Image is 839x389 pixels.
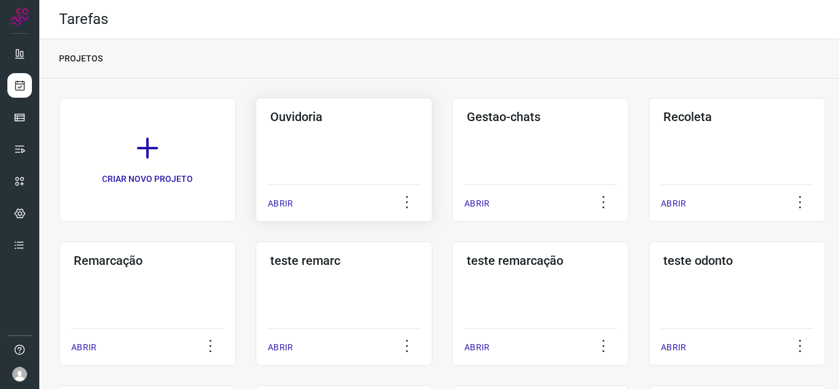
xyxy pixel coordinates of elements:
[59,52,103,65] p: PROJETOS
[663,253,811,268] h3: teste odonto
[661,197,686,210] p: ABRIR
[663,109,811,124] h3: Recoleta
[464,341,490,354] p: ABRIR
[71,341,96,354] p: ABRIR
[74,253,221,268] h3: Remarcação
[12,367,27,382] img: avatar-user-boy.jpg
[268,197,293,210] p: ABRIR
[59,10,108,28] h2: Tarefas
[270,109,418,124] h3: Ouvidoria
[661,341,686,354] p: ABRIR
[102,173,193,186] p: CRIAR NOVO PROJETO
[464,197,490,210] p: ABRIR
[270,253,418,268] h3: teste remarc
[268,341,293,354] p: ABRIR
[467,253,614,268] h3: teste remarcação
[467,109,614,124] h3: Gestao-chats
[10,7,29,26] img: Logo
